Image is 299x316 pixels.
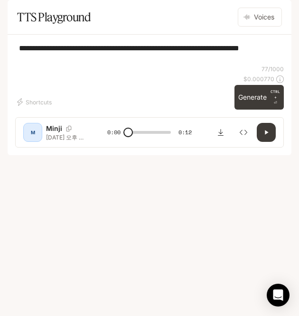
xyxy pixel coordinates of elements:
[262,65,284,73] p: 77 / 1000
[267,284,290,307] div: Open Intercom Messenger
[46,124,62,133] p: Minji
[234,123,253,142] button: Inspect
[17,8,91,27] h1: TTS Playground
[211,123,230,142] button: Download audio
[62,126,75,131] button: Copy Voice ID
[243,75,274,83] p: $ 0.000770
[271,89,280,106] p: ⏎
[271,89,280,100] p: CTRL +
[25,125,40,140] div: M
[234,85,284,110] button: GenerateCTRL +⏎
[15,94,56,110] button: Shortcuts
[238,8,282,27] button: Voices
[46,133,84,141] p: [DATE] 오후 5시에 [STREET_ADDRESS]에서 행사가 열렸습니다. 참여 인원은 250명이었습니다.
[178,128,192,137] span: 0:12
[107,128,121,137] span: 0:00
